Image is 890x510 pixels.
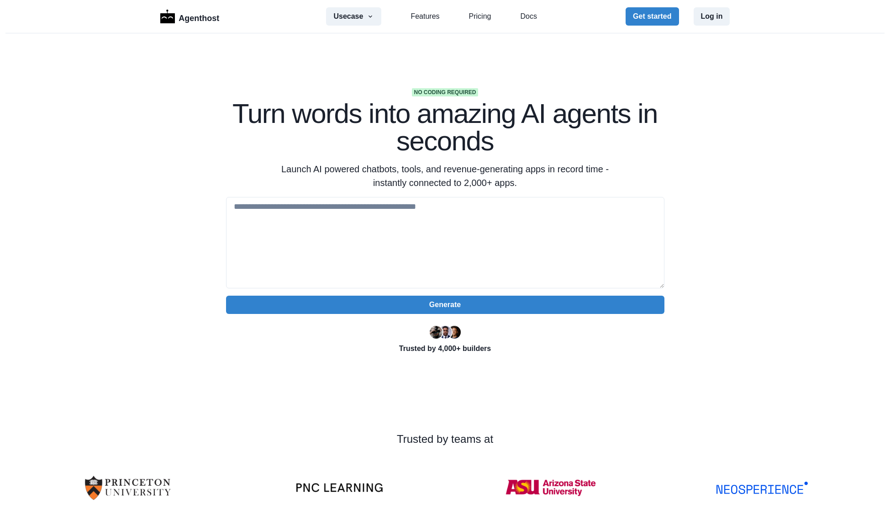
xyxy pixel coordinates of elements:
[411,11,439,22] a: Features
[29,431,861,447] p: Trusted by teams at
[226,296,664,314] button: Generate
[270,162,621,190] p: Launch AI powered chatbots, tools, and revenue-generating apps in record time - instantly connect...
[448,326,461,339] img: Kent Dodds
[412,88,478,96] span: No coding required
[326,7,381,26] button: Usecase
[179,9,219,25] p: Agenthost
[716,482,808,494] img: NSP_Logo_Blue.svg
[226,100,664,155] h1: Turn words into amazing AI agents in seconds
[430,326,442,339] img: Ryan Florence
[469,11,491,22] a: Pricing
[439,326,452,339] img: Segun Adebayo
[160,9,220,25] a: LogoAgenthost
[694,7,730,26] button: Log in
[160,10,175,23] img: Logo
[626,7,679,26] button: Get started
[226,343,664,354] p: Trusted by 4,000+ builders
[294,483,385,493] img: PNC-LEARNING-Logo-v2.1.webp
[520,11,537,22] a: Docs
